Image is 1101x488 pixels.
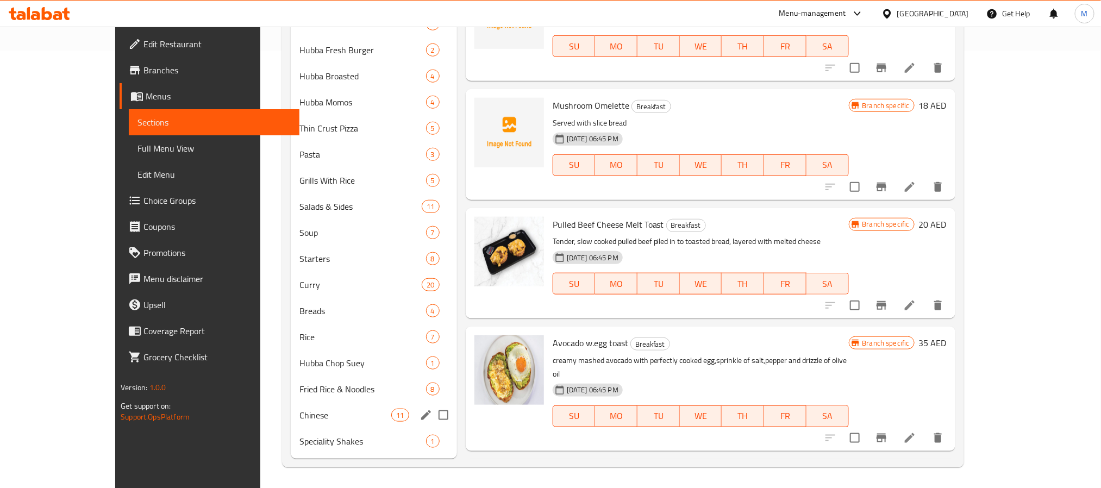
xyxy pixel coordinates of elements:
[291,193,457,220] div: Salads & Sides11
[474,217,544,286] img: Pulled Beef Cheese Melt Toast
[426,252,440,265] div: items
[925,174,951,200] button: delete
[726,39,760,54] span: TH
[858,101,914,111] span: Branch specific
[811,39,844,54] span: SA
[120,266,299,292] a: Menu disclaimer
[722,154,764,176] button: TH
[120,83,299,109] a: Menus
[811,276,844,292] span: SA
[291,246,457,272] div: Starters8
[299,70,426,83] span: Hubba Broasted
[137,116,290,129] span: Sections
[299,278,422,291] span: Curry
[684,276,718,292] span: WE
[121,410,190,424] a: Support.OpsPlatform
[925,55,951,81] button: delete
[726,276,760,292] span: TH
[562,385,623,395] span: [DATE] 06:45 PM
[299,148,426,161] div: Pasta
[291,272,457,298] div: Curry20
[291,350,457,376] div: Hubba Chop Suey1
[642,157,675,173] span: TU
[553,35,596,57] button: SU
[291,220,457,246] div: Soup7
[806,405,849,427] button: SA
[299,226,426,239] span: Soup
[392,410,408,421] span: 11
[426,383,440,396] div: items
[680,273,722,295] button: WE
[642,39,675,54] span: TU
[897,8,969,20] div: [GEOGRAPHIC_DATA]
[120,31,299,57] a: Edit Restaurant
[299,122,426,135] span: Thin Crust Pizza
[595,35,637,57] button: MO
[919,98,947,113] h6: 18 AED
[858,219,914,229] span: Branch specific
[427,436,439,447] span: 1
[632,101,671,113] span: Breakfast
[291,63,457,89] div: Hubba Broasted4
[299,174,426,187] div: Grills With Rice
[426,226,440,239] div: items
[599,276,633,292] span: MO
[149,380,166,395] span: 1.0.0
[919,335,947,351] h6: 35 AED
[925,292,951,318] button: delete
[143,351,290,364] span: Grocery Checklist
[667,219,705,232] span: Breakfast
[868,292,894,318] button: Branch-specific-item
[427,332,439,342] span: 7
[764,154,806,176] button: FR
[868,425,894,451] button: Branch-specific-item
[1081,8,1088,20] span: M
[146,90,290,103] span: Menus
[299,356,426,370] div: Hubba Chop Suey
[811,157,844,173] span: SA
[684,408,718,424] span: WE
[427,71,439,82] span: 4
[137,168,290,181] span: Edit Menu
[391,409,409,422] div: items
[143,324,290,337] span: Coverage Report
[291,141,457,167] div: Pasta3
[843,294,866,317] span: Select to update
[299,409,391,422] span: Chinese
[843,176,866,198] span: Select to update
[811,408,844,424] span: SA
[291,376,457,402] div: Fried Rice & Noodles8
[427,306,439,316] span: 4
[143,246,290,259] span: Promotions
[143,298,290,311] span: Upsell
[427,384,439,395] span: 8
[562,134,623,144] span: [DATE] 06:45 PM
[291,89,457,115] div: Hubba Momos4
[121,399,171,413] span: Get support on:
[722,35,764,57] button: TH
[291,298,457,324] div: Breads4
[299,43,426,57] div: Hubba Fresh Burger
[291,115,457,141] div: Thin Crust Pizza5
[599,408,633,424] span: MO
[422,202,439,212] span: 11
[642,408,675,424] span: TU
[903,431,916,445] a: Edit menu item
[553,116,849,130] p: Served with slice bread
[726,408,760,424] span: TH
[120,187,299,214] a: Choice Groups
[684,157,718,173] span: WE
[299,330,426,343] span: Rice
[427,358,439,368] span: 1
[427,228,439,238] span: 7
[553,216,664,233] span: Pulled Beef Cheese Melt Toast
[637,154,680,176] button: TU
[599,39,633,54] span: MO
[768,276,802,292] span: FR
[143,194,290,207] span: Choice Groups
[925,425,951,451] button: delete
[903,61,916,74] a: Edit menu item
[427,176,439,186] span: 5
